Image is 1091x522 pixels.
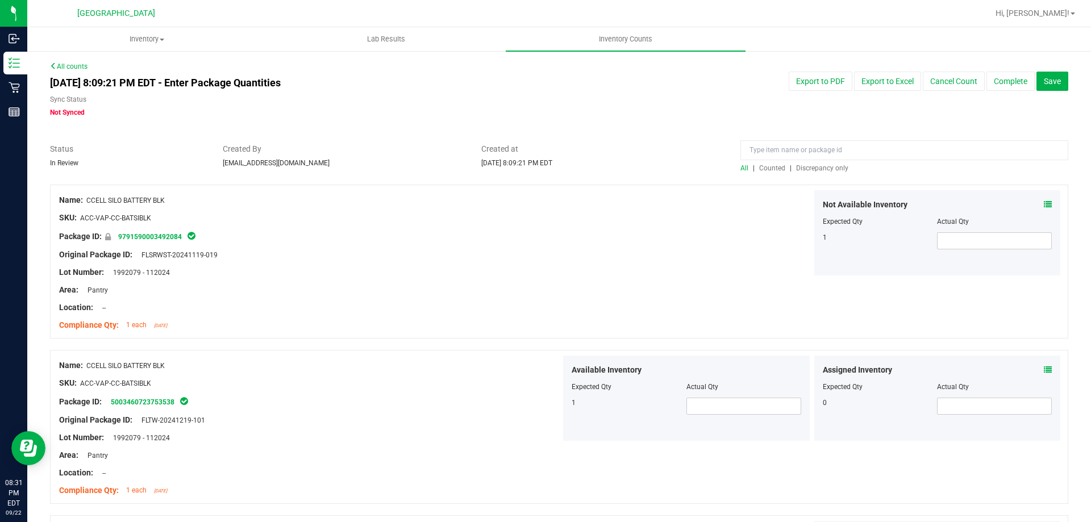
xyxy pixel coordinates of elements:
span: Lot Number: [59,268,104,277]
span: CCELL SILO BATTERY BLK [86,197,165,204]
span: -- [97,304,106,312]
h4: [DATE] 8:09:21 PM EDT - Enter Package Quantities [50,77,637,89]
a: Lab Results [266,27,506,51]
inline-svg: Retail [9,82,20,93]
iframe: Resource center [11,431,45,465]
inline-svg: Inventory [9,57,20,69]
span: In Sync [179,395,189,407]
span: In Review [50,159,78,167]
span: [DATE] [154,323,167,328]
inline-svg: Reports [9,106,20,118]
button: Save [1036,72,1068,91]
span: Not Available Inventory [823,199,907,211]
a: 5003460723753538 [111,398,174,406]
span: Available Inventory [572,364,642,376]
span: SKU: [59,213,77,222]
span: CCELL SILO BATTERY BLK [86,362,165,370]
span: Created By [223,143,465,155]
span: [GEOGRAPHIC_DATA] [77,9,155,18]
span: Name: [59,361,83,370]
span: Compliance Qty: [59,486,119,495]
span: All [740,164,748,172]
span: [DATE] [154,488,167,494]
span: Area: [59,450,78,460]
div: Actual Qty [937,382,1052,392]
span: FLTW-20241219-101 [136,416,205,424]
span: Location: [59,468,93,477]
button: Complete [986,72,1035,91]
span: Pantry [82,286,108,294]
a: Inventory [27,27,266,51]
span: Original Package ID: [59,250,132,259]
span: [DATE] 8:09:21 PM EDT [481,159,552,167]
span: Original Package ID: [59,415,132,424]
inline-svg: Inbound [9,33,20,44]
span: Hi, [PERSON_NAME]! [996,9,1069,18]
div: Expected Qty [823,216,938,227]
p: 08:31 PM EDT [5,478,22,508]
span: 1 each [126,321,147,329]
span: 1 [572,399,576,407]
span: Actual Qty [686,383,718,391]
span: FLSRWST-20241119-019 [136,251,218,259]
span: Pantry [82,452,108,460]
button: Export to Excel [854,72,921,91]
span: Lab Results [352,34,420,44]
span: Assigned Inventory [823,364,892,376]
span: In Sync [186,230,197,241]
span: Name: [59,195,83,204]
a: All [740,164,753,172]
span: Counted [759,164,785,172]
span: Package ID: [59,397,102,406]
span: Location: [59,303,93,312]
span: [EMAIL_ADDRESS][DOMAIN_NAME] [223,159,330,167]
span: 1992079 - 112024 [107,269,170,277]
span: Inventory Counts [584,34,668,44]
a: All counts [50,62,88,70]
span: Package ID: [59,232,102,241]
span: | [790,164,792,172]
span: Not Synced [50,108,85,116]
span: Save [1044,77,1061,86]
span: Lot Number: [59,433,104,442]
div: Expected Qty [823,382,938,392]
span: Expected Qty [572,383,611,391]
span: ACC-VAP-CC-BATSIBLK [80,379,151,387]
span: Created at [481,143,723,155]
span: 1992079 - 112024 [107,434,170,442]
span: SKU: [59,378,77,387]
a: Discrepancy only [793,164,848,172]
span: -- [97,469,106,477]
span: Compliance Qty: [59,320,119,329]
span: Discrepancy only [796,164,848,172]
span: | [753,164,755,172]
span: Area: [59,285,78,294]
a: 9791590003492084 [118,233,182,241]
span: ACC-VAP-CC-BATSIBLK [80,214,151,222]
div: Actual Qty [937,216,1052,227]
input: Type item name or package id [740,140,1068,160]
span: Status [50,143,206,155]
div: 1 [823,232,938,243]
a: Inventory Counts [506,27,745,51]
button: Cancel Count [923,72,985,91]
a: Counted [756,164,790,172]
label: Sync Status [50,94,86,105]
div: 0 [823,398,938,408]
span: 1 each [126,486,147,494]
span: Inventory [28,34,266,44]
p: 09/22 [5,508,22,517]
button: Export to PDF [789,72,852,91]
